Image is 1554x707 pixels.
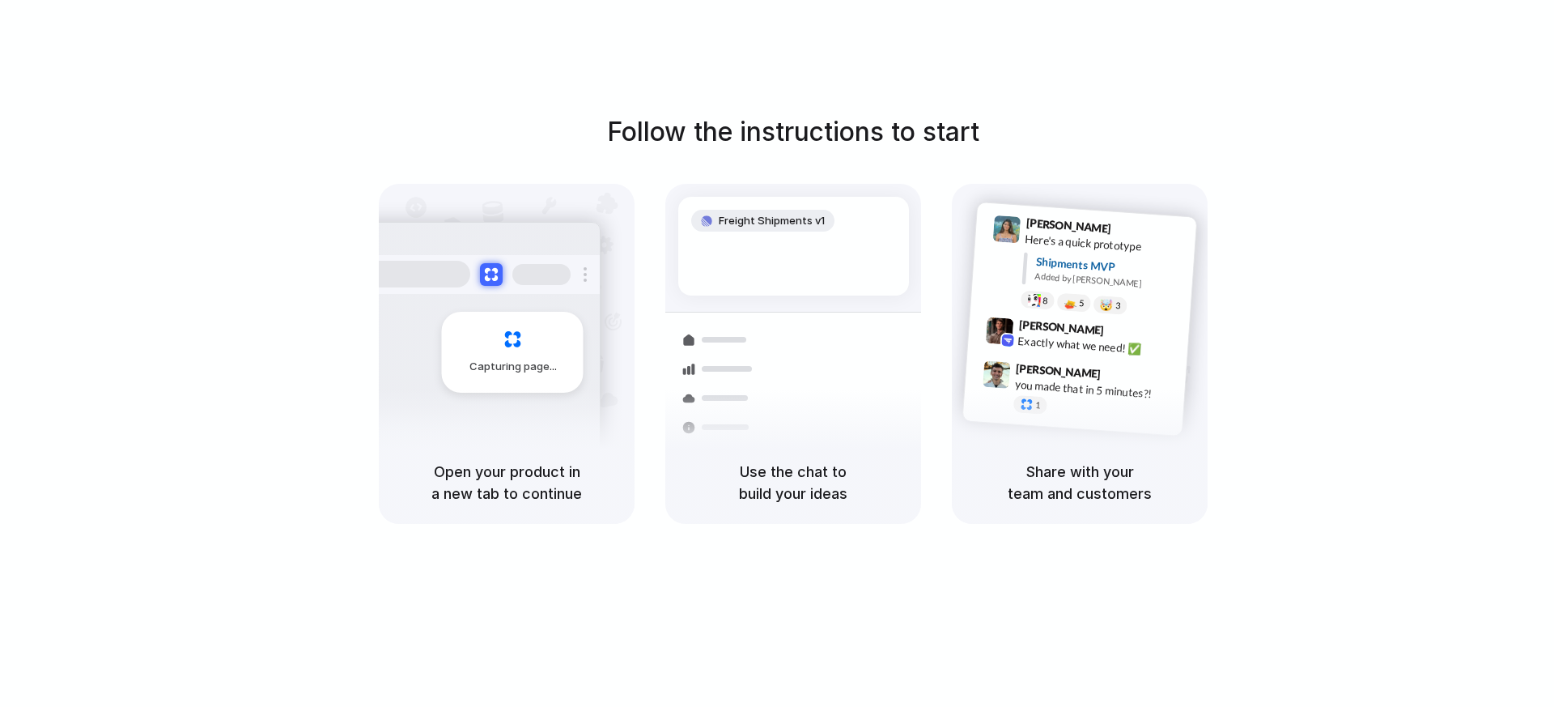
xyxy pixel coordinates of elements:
[607,113,979,151] h1: Follow the instructions to start
[1014,376,1176,403] div: you made that in 5 minutes?!
[1034,270,1183,293] div: Added by [PERSON_NAME]
[1025,231,1187,258] div: Here's a quick prototype
[1106,367,1139,386] span: 9:47 AM
[1109,323,1142,343] span: 9:42 AM
[1035,253,1185,280] div: Shipments MVP
[1025,214,1111,237] span: [PERSON_NAME]
[685,461,902,505] h5: Use the chat to build your ideas
[1116,221,1149,241] span: 9:41 AM
[1018,316,1104,339] span: [PERSON_NAME]
[719,213,825,229] span: Freight Shipments v1
[1115,301,1121,310] span: 3
[469,359,559,375] span: Capturing page
[1079,299,1085,308] span: 5
[1042,296,1048,305] span: 8
[1100,299,1114,311] div: 🤯
[1017,332,1179,360] div: Exactly what we need! ✅
[398,461,615,505] h5: Open your product in a new tab to continue
[1016,359,1102,382] span: [PERSON_NAME]
[1035,401,1041,410] span: 1
[971,461,1188,505] h5: Share with your team and customers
